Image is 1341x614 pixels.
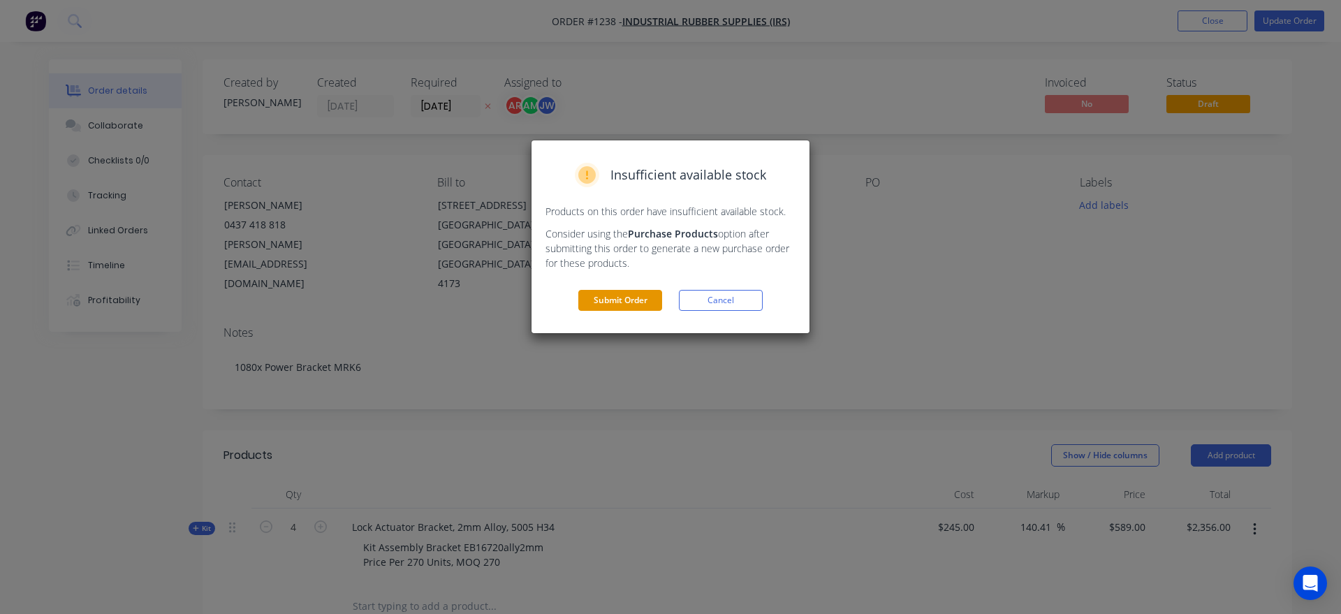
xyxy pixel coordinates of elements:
p: Products on this order have insufficient available stock. [545,204,796,219]
strong: Purchase Products [628,227,718,240]
button: Submit Order [578,290,662,311]
div: Open Intercom Messenger [1294,567,1327,600]
p: Consider using the option after submitting this order to generate a new purchase order for these ... [545,226,796,270]
button: Cancel [679,290,763,311]
span: Insufficient available stock [610,166,766,184]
